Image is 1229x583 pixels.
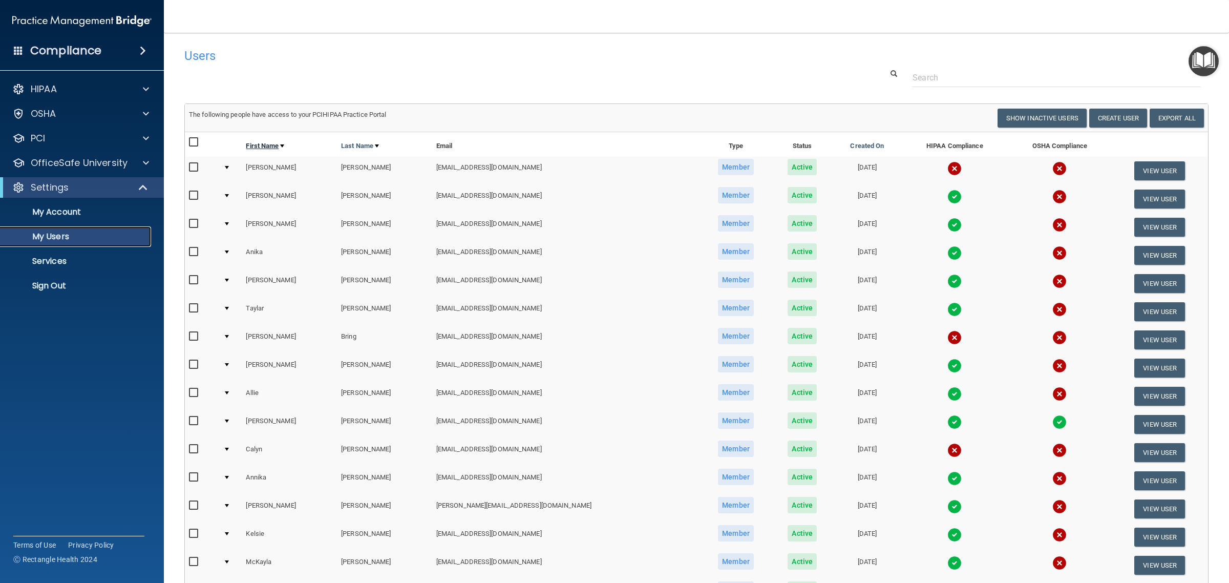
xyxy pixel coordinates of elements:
[242,185,337,213] td: [PERSON_NAME]
[12,108,149,120] a: OSHA
[1052,387,1067,401] img: cross.ca9f0e7f.svg
[432,326,700,354] td: [EMAIL_ADDRESS][DOMAIN_NAME]
[1134,330,1185,349] button: View User
[432,132,700,157] th: Email
[947,528,962,542] img: tick.e7d51cea.svg
[788,328,817,344] span: Active
[913,68,1201,87] input: Search
[718,356,754,372] span: Member
[1052,190,1067,204] img: cross.ca9f0e7f.svg
[432,523,700,551] td: [EMAIL_ADDRESS][DOMAIN_NAME]
[1150,109,1204,128] a: Export All
[31,108,56,120] p: OSHA
[13,540,56,550] a: Terms of Use
[788,215,817,232] span: Active
[432,467,700,495] td: [EMAIL_ADDRESS][DOMAIN_NAME]
[788,525,817,542] span: Active
[242,467,337,495] td: Annika
[788,441,817,457] span: Active
[1052,161,1067,176] img: cross.ca9f0e7f.svg
[788,159,817,175] span: Active
[432,382,700,410] td: [EMAIL_ADDRESS][DOMAIN_NAME]
[341,140,379,152] a: Last Name
[337,269,432,298] td: [PERSON_NAME]
[1134,274,1185,293] button: View User
[788,384,817,401] span: Active
[947,471,962,486] img: tick.e7d51cea.svg
[13,554,97,565] span: Ⓒ Rectangle Health 2024
[31,157,128,169] p: OfficeSafe University
[1089,109,1147,128] button: Create User
[1052,443,1067,457] img: cross.ca9f0e7f.svg
[242,213,337,241] td: [PERSON_NAME]
[902,132,1008,157] th: HIPAA Compliance
[718,272,754,288] span: Member
[337,410,432,439] td: [PERSON_NAME]
[7,256,146,266] p: Services
[12,11,152,31] img: PMB logo
[432,410,700,439] td: [EMAIL_ADDRESS][DOMAIN_NAME]
[184,49,775,63] h4: Users
[718,384,754,401] span: Member
[242,269,337,298] td: [PERSON_NAME]
[788,497,817,513] span: Active
[432,495,700,523] td: [PERSON_NAME][EMAIL_ADDRESS][DOMAIN_NAME]
[947,330,962,345] img: cross.ca9f0e7f.svg
[947,190,962,204] img: tick.e7d51cea.svg
[1134,387,1185,406] button: View User
[833,523,901,551] td: [DATE]
[788,300,817,316] span: Active
[718,412,754,429] span: Member
[1008,132,1111,157] th: OSHA Compliance
[337,185,432,213] td: [PERSON_NAME]
[12,157,149,169] a: OfficeSafe University
[337,523,432,551] td: [PERSON_NAME]
[947,387,962,401] img: tick.e7d51cea.svg
[1052,246,1067,260] img: cross.ca9f0e7f.svg
[337,326,432,354] td: Bring
[242,326,337,354] td: [PERSON_NAME]
[947,443,962,457] img: cross.ca9f0e7f.svg
[833,551,901,579] td: [DATE]
[1052,218,1067,232] img: cross.ca9f0e7f.svg
[1134,246,1185,265] button: View User
[1052,528,1067,542] img: cross.ca9f0e7f.svg
[432,241,700,269] td: [EMAIL_ADDRESS][DOMAIN_NAME]
[337,495,432,523] td: [PERSON_NAME]
[833,410,901,439] td: [DATE]
[772,132,833,157] th: Status
[1052,471,1067,486] img: cross.ca9f0e7f.svg
[833,326,901,354] td: [DATE]
[718,187,754,203] span: Member
[718,469,754,485] span: Member
[242,410,337,439] td: [PERSON_NAME]
[242,241,337,269] td: Anika
[242,382,337,410] td: Allie
[68,540,114,550] a: Privacy Policy
[788,356,817,372] span: Active
[998,109,1087,128] button: Show Inactive Users
[833,354,901,382] td: [DATE]
[947,218,962,232] img: tick.e7d51cea.svg
[833,269,901,298] td: [DATE]
[833,157,901,185] td: [DATE]
[718,497,754,513] span: Member
[718,215,754,232] span: Member
[788,272,817,288] span: Active
[337,551,432,579] td: [PERSON_NAME]
[432,551,700,579] td: [EMAIL_ADDRESS][DOMAIN_NAME]
[31,181,69,194] p: Settings
[788,187,817,203] span: Active
[718,300,754,316] span: Member
[947,161,962,176] img: cross.ca9f0e7f.svg
[432,185,700,213] td: [EMAIL_ADDRESS][DOMAIN_NAME]
[833,185,901,213] td: [DATE]
[337,382,432,410] td: [PERSON_NAME]
[1134,359,1185,378] button: View User
[1052,330,1067,345] img: cross.ca9f0e7f.svg
[1134,528,1185,547] button: View User
[1134,556,1185,575] button: View User
[947,556,962,570] img: tick.e7d51cea.svg
[337,157,432,185] td: [PERSON_NAME]
[432,439,700,467] td: [EMAIL_ADDRESS][DOMAIN_NAME]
